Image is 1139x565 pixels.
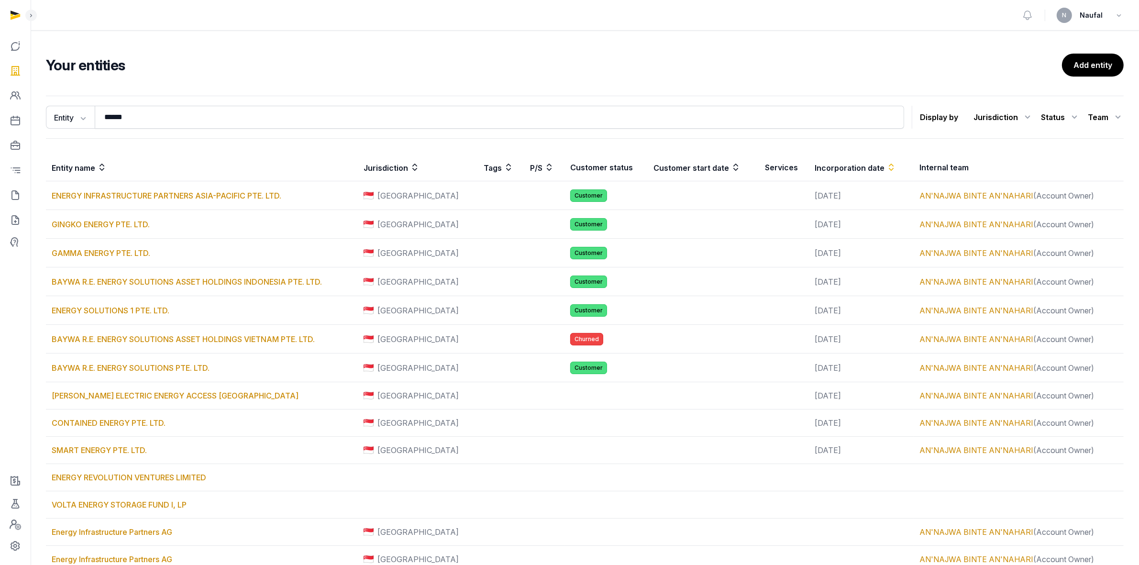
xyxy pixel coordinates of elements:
p: Display by [920,110,958,125]
a: [PERSON_NAME] ELECTRIC ENERGY ACCESS [GEOGRAPHIC_DATA] [52,391,299,400]
th: P/S [524,154,564,181]
a: AN'NAJWA BINTE AN'NAHARI [919,445,1033,455]
th: Jurisdiction [358,154,478,181]
div: (Account Owner) [919,526,1118,538]
a: AN'NAJWA BINTE AN'NAHARI [919,334,1033,344]
a: Add entity [1062,54,1124,77]
a: GAMMA ENERGY PTE. LTD. [52,248,150,258]
th: Customer status [564,154,648,181]
a: AN'NAJWA BINTE AN'NAHARI [919,191,1033,200]
div: (Account Owner) [919,219,1118,230]
a: GINGKO ENERGY PTE. LTD. [52,220,150,229]
button: Entity [46,106,95,129]
th: Incorporation date [809,154,914,181]
span: [GEOGRAPHIC_DATA] [377,554,459,565]
td: [DATE] [809,325,914,354]
span: Customer [570,276,607,288]
div: (Account Owner) [919,190,1118,201]
td: [DATE] [809,267,914,296]
div: Jurisdiction [973,110,1033,125]
span: Naufal [1080,10,1103,21]
td: [DATE] [809,296,914,325]
span: Churned [570,333,603,345]
a: AN'NAJWA BINTE AN'NAHARI [919,306,1033,315]
span: [GEOGRAPHIC_DATA] [377,333,459,345]
span: [GEOGRAPHIC_DATA] [377,305,459,316]
a: SMART ENERGY PTE. LTD. [52,445,147,455]
a: ENERGY SOLUTIONS 1 PTE. LTD. [52,306,169,315]
div: Status [1041,110,1080,125]
div: (Account Owner) [919,305,1118,316]
td: [DATE] [809,410,914,437]
span: [GEOGRAPHIC_DATA] [377,390,459,401]
div: (Account Owner) [919,417,1118,429]
span: Customer [570,189,607,202]
div: (Account Owner) [919,362,1118,374]
a: CONTAINED ENERGY PTE. LTD. [52,418,166,428]
th: Tags [478,154,524,181]
span: [GEOGRAPHIC_DATA] [377,276,459,288]
a: BAYWA R.E. ENERGY SOLUTIONS ASSET HOLDINGS VIETNAM PTE. LTD. [52,334,315,344]
div: (Account Owner) [919,247,1118,259]
td: [DATE] [809,437,914,464]
th: Entity name [46,154,358,181]
div: (Account Owner) [919,444,1118,456]
a: AN'NAJWA BINTE AN'NAHARI [919,391,1033,400]
a: VOLTA ENERGY STORAGE FUND I, LP [52,500,187,510]
td: [DATE] [809,181,914,210]
span: Customer [570,304,607,317]
span: [GEOGRAPHIC_DATA] [377,526,459,538]
a: AN'NAJWA BINTE AN'NAHARI [919,418,1033,428]
span: [GEOGRAPHIC_DATA] [377,247,459,259]
a: Energy Infrastructure Partners AG [52,554,172,564]
a: AN'NAJWA BINTE AN'NAHARI [919,248,1033,258]
span: Customer [570,247,607,259]
span: Customer [570,362,607,374]
td: [DATE] [809,354,914,382]
a: Energy Infrastructure Partners AG [52,527,172,537]
th: Services [759,154,809,181]
a: BAYWA R.E. ENERGY SOLUTIONS ASSET HOLDINGS INDONESIA PTE. LTD. [52,277,322,287]
div: (Account Owner) [919,333,1118,345]
a: AN'NAJWA BINTE AN'NAHARI [919,527,1033,537]
span: [GEOGRAPHIC_DATA] [377,190,459,201]
a: AN'NAJWA BINTE AN'NAHARI [919,554,1033,564]
a: ENERGY REVOLUTION VENTURES LIMITED [52,473,206,482]
td: [DATE] [809,382,914,410]
div: Team [1088,110,1124,125]
a: AN'NAJWA BINTE AN'NAHARI [919,363,1033,373]
td: [DATE] [809,210,914,239]
h2: Your entities [46,56,1062,74]
span: [GEOGRAPHIC_DATA] [377,417,459,429]
div: (Account Owner) [919,276,1118,288]
button: N [1057,8,1072,23]
div: (Account Owner) [919,554,1118,565]
span: N [1062,12,1067,18]
a: ENERGY INFRASTRUCTURE PARTNERS ASIA-PACIFIC PTE. LTD. [52,191,281,200]
a: AN'NAJWA BINTE AN'NAHARI [919,220,1033,229]
th: Internal team [914,154,1124,181]
div: (Account Owner) [919,390,1118,401]
span: [GEOGRAPHIC_DATA] [377,362,459,374]
th: Customer start date [648,154,759,181]
td: [DATE] [809,239,914,267]
span: Customer [570,218,607,231]
a: AN'NAJWA BINTE AN'NAHARI [919,277,1033,287]
span: [GEOGRAPHIC_DATA] [377,219,459,230]
span: [GEOGRAPHIC_DATA] [377,444,459,456]
a: BAYWA R.E. ENERGY SOLUTIONS PTE. LTD. [52,363,210,373]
